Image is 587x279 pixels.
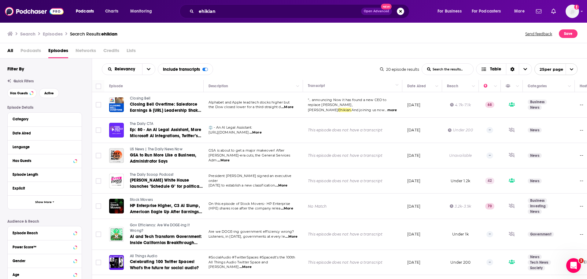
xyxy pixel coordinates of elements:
span: Credits [103,46,119,58]
a: The Daily CTA [130,121,203,127]
p: [DATE] [407,102,420,107]
a: Stock Movers [130,197,203,203]
a: News [528,128,542,133]
a: Closing Bell [130,96,203,101]
a: Show notifications dropdown [549,6,558,17]
button: Choose View [476,63,532,75]
button: Column Actions [433,83,441,90]
span: HP Enterprise Higher, C3 AI Slump, American Eagle Up After Earnings Beat [130,203,202,221]
span: Closing Bell [130,96,150,100]
span: ... announcing Now it has found a new CEO to replace [PERSON_NAME], [PERSON_NAME] [308,98,386,112]
button: open menu [510,6,532,16]
span: Stock Movers [130,198,153,202]
a: Tech News [528,260,551,265]
span: ...More [217,158,230,163]
div: 20 episode results [380,67,419,72]
div: Search Results: [70,31,117,37]
div: Episode Length [13,172,73,177]
button: Show More [8,195,82,209]
span: AI and Tech Transform Government: Inside Californias Breakthrough Project and Federal Efficiency ... [130,234,202,258]
a: Business [528,100,547,104]
input: Search podcasts, credits, & more... [196,6,361,16]
button: Column Actions [393,81,401,89]
span: Listeners, in [DATE], governments at every le [209,234,285,239]
div: Under 200 [448,127,473,133]
span: Logged in as mindyn [566,5,579,18]
div: Description [209,82,228,90]
button: open menu [433,6,469,16]
a: News [528,153,542,158]
button: Column Actions [294,83,301,90]
img: User Profile [566,5,579,18]
span: ⚖️ - An AI Legal Assistant: [209,125,252,130]
div: Search podcasts, credits, & more... [185,4,415,18]
span: Gov Efficiency: Are We DOGE-ing It Wrong? [130,223,190,233]
span: Monitoring [130,7,152,16]
a: Charts [101,6,122,16]
span: Charts [105,7,118,16]
button: Category [13,115,77,123]
p: 68 [485,102,494,108]
a: Search Results:ehikian [70,31,117,37]
div: Reach [447,82,458,90]
a: Show notifications dropdown [533,6,544,17]
span: New [381,4,392,9]
a: HP Enterprise Higher, C3 AI Slump, American Eagle Up After Earnings Beat [130,203,203,215]
span: President [PERSON_NAME] signed an executive order [209,174,291,183]
p: [DATE] [407,127,420,133]
button: Age [13,270,77,278]
span: [PERSON_NAME] White House launches ‘Schedule G’ for political policy officials; GSA head says nea... [130,178,203,207]
a: News [528,209,542,214]
p: Episode Details [7,105,82,110]
span: All [7,46,13,58]
span: US News | The Daily News Now [130,147,183,151]
button: open menu [534,63,578,75]
h2: Choose List sort [102,63,155,75]
button: open menu [142,64,155,75]
span: Toggle select row [96,102,101,107]
span: Celebrating 100 Twitter Spaces! What's the future for social audio? [130,259,199,270]
span: Show More [35,201,52,204]
span: ... [385,108,387,112]
span: The Daily Scoop Podcast [130,172,173,177]
button: open menu [72,6,102,16]
p: [DATE] [407,260,420,265]
div: 3.2k-3.9k [450,204,471,209]
svg: Add a profile image [574,5,579,9]
button: open menu [468,6,510,16]
a: Investing [528,204,548,209]
button: Show profile menu [566,5,579,18]
span: Active [44,92,54,95]
button: Episode Reach [13,229,77,236]
span: ...More [281,105,293,110]
p: This episode does not have a transcript [308,232,397,237]
div: Gender [13,259,72,263]
h2: Filter By [7,66,24,72]
p: -- [486,153,493,159]
a: Society [528,266,545,270]
a: [PERSON_NAME] White House launches ‘Schedule G’ for political policy officials; GSA head says nea... [130,177,203,190]
span: Toggle select row [96,203,101,209]
button: Gender [13,257,77,264]
button: Column Actions [566,83,573,90]
p: This episode does not have a transcript [308,127,397,133]
span: The Daily CTA [130,122,153,126]
span: Lists [127,46,136,58]
span: [PERSON_NAME]-era cuts, the General Services Adm [209,153,290,162]
span: Ep: 80 - An AI Legal Assistant, More Microsoft AI Integrations, Twitter’s Bookmarks, Hashtag Help... [130,127,201,151]
button: Has Guests [7,88,37,98]
span: the Dow closed lower for a third-straight d [209,105,281,109]
div: Transcript [308,82,325,89]
a: Podchaser - Follow, Share and Rate Podcasts [5,6,64,17]
p: 70 [485,203,494,209]
a: Government [528,232,554,237]
a: Closing Bell Overtime: Salesforce Earnings & [URL] Leadership Shake-Up; BlackRock’s Fall Outlook ... [130,101,203,114]
span: More [514,7,525,16]
span: Podcasts [76,7,94,16]
span: All Things Audio Twitter Space and [PERSON_NAME] [209,260,268,269]
a: News [528,254,542,259]
button: Power Score™ [13,243,77,251]
span: ...More [239,265,252,270]
p: [DATE] [407,178,420,183]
